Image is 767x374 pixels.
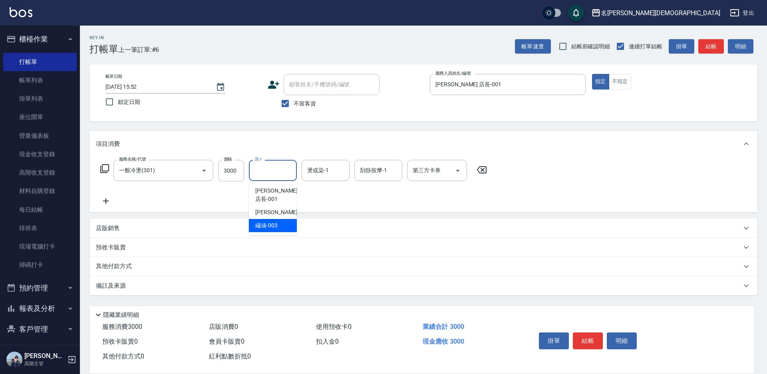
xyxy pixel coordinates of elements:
p: 其他付款方式 [96,262,136,271]
a: 掛單列表 [3,90,77,108]
button: 名[PERSON_NAME][DEMOGRAPHIC_DATA] [588,5,723,21]
a: 排班表 [3,219,77,237]
span: 結帳前確認明細 [571,42,610,51]
button: Open [198,164,211,177]
button: Choose date, selected date is 2025-09-04 [211,78,230,97]
span: 現金應收 3000 [423,338,464,345]
button: 不指定 [609,74,631,90]
span: 服務消費 3000 [102,323,142,330]
h3: 打帳單 [89,44,118,55]
button: 結帳 [698,39,724,54]
a: 掃碼打卡 [3,256,77,274]
button: Open [451,164,464,177]
span: [PERSON_NAME] 店長 -001 [255,187,298,203]
button: 結帳 [573,332,603,349]
input: YYYY/MM/DD hh:mm [105,80,208,93]
span: 其他付款方式 0 [102,352,144,360]
button: 指定 [592,74,609,90]
button: 客戶管理 [3,319,77,340]
div: 其他付款方式 [89,257,757,276]
span: 會員卡販賣 0 [209,338,244,345]
label: 服務名稱/代號 [119,156,146,162]
label: 洗-1 [254,156,262,162]
span: 上一筆訂單:#6 [118,45,159,55]
p: 店販銷售 [96,224,120,233]
button: 掛單 [669,39,694,54]
label: 價格 [224,156,232,162]
span: [PERSON_NAME] -002 [255,208,309,217]
button: 櫃檯作業 [3,29,77,50]
span: 扣入金 0 [316,338,339,345]
div: 名[PERSON_NAME][DEMOGRAPHIC_DATA] [601,8,720,18]
a: 現金收支登錄 [3,145,77,163]
p: 備註及來源 [96,282,126,290]
a: 材料自購登錄 [3,182,77,200]
span: 預收卡販賣 0 [102,338,138,345]
button: 帳單速查 [515,39,551,54]
span: 連續打單結帳 [629,42,662,51]
label: 帳單日期 [105,74,122,80]
a: 現場電腦打卡 [3,237,77,256]
h5: [PERSON_NAME] [24,352,65,360]
span: 繡涵 -003 [255,221,278,230]
a: 營業儀表板 [3,127,77,145]
button: 預約管理 [3,278,77,298]
div: 預收卡販賣 [89,238,757,257]
span: 鎖定日期 [118,98,140,106]
span: 店販消費 0 [209,323,238,330]
span: 不留客資 [294,99,316,108]
a: 打帳單 [3,53,77,71]
span: 紅利點數折抵 0 [209,352,251,360]
button: 報表及分析 [3,298,77,319]
label: 服務人員姓名/編號 [435,70,471,76]
img: Logo [10,7,32,17]
a: 每日結帳 [3,201,77,219]
div: 備註及來源 [89,276,757,295]
a: 帳單列表 [3,71,77,90]
span: 業績合計 3000 [423,323,464,330]
h2: Key In [89,35,118,40]
button: 登出 [727,6,757,20]
button: 明細 [607,332,637,349]
p: 預收卡販賣 [96,243,126,252]
p: 項目消費 [96,140,120,148]
button: save [568,5,584,21]
button: 掛單 [539,332,569,349]
img: Person [6,352,22,368]
span: 使用預收卡 0 [316,323,352,330]
button: 明細 [728,39,753,54]
a: 高階收支登錄 [3,163,77,182]
div: 店販銷售 [89,219,757,238]
p: 高階主管 [24,360,65,367]
a: 座位開單 [3,108,77,126]
button: 員工及薪資 [3,339,77,360]
div: 項目消費 [89,131,757,157]
p: 隱藏業績明細 [103,311,139,319]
